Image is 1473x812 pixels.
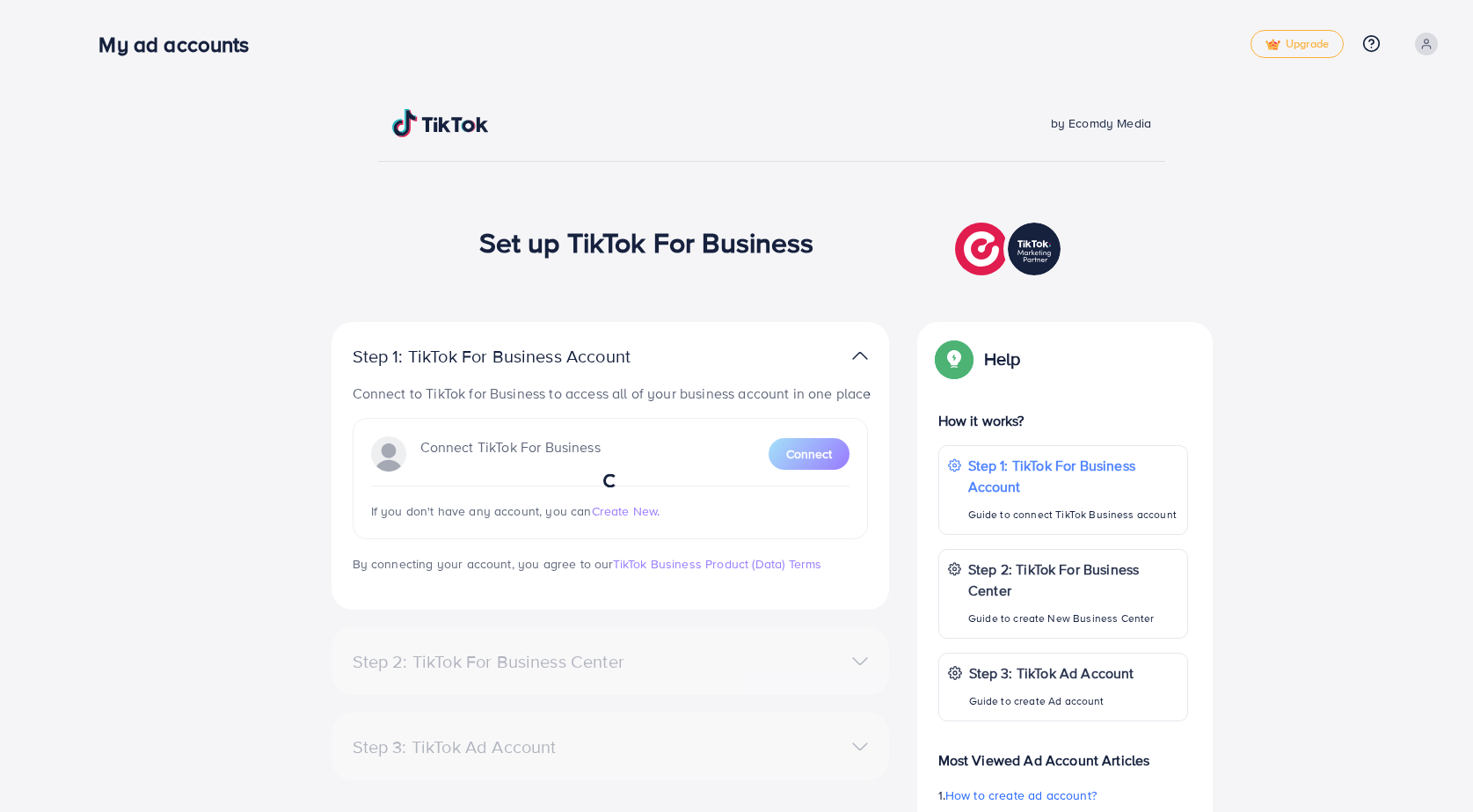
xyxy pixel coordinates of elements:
[1051,114,1151,132] span: by Ecomdy Media
[98,32,263,57] h3: My ad accounts
[955,218,1065,280] img: TikTok partner
[938,785,1188,806] p: 1.
[969,662,1134,684] p: Step 3: TikTok Ad Account
[392,109,489,137] img: TikTok
[968,504,1178,525] p: Guide to connect TikTok Business account
[1251,30,1344,58] a: tickUpgrade
[1265,39,1280,51] img: tick
[353,346,687,367] p: Step 1: TikTok For Business Account
[938,410,1188,431] p: How it works?
[938,343,970,375] img: Popup guide
[968,559,1178,601] p: Step 2: TikTok For Business Center
[984,348,1021,369] p: Help
[968,608,1178,629] p: Guide to create New Business Center
[945,786,1097,804] span: How to create ad account?
[969,691,1134,712] p: Guide to create Ad account
[852,343,868,369] img: TikTok partner
[968,455,1178,497] p: Step 1: TikTok For Business Account
[479,225,814,259] h1: Set up TikTok For Business
[1265,38,1329,51] span: Upgrade
[938,735,1188,771] p: Most Viewed Ad Account Articles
